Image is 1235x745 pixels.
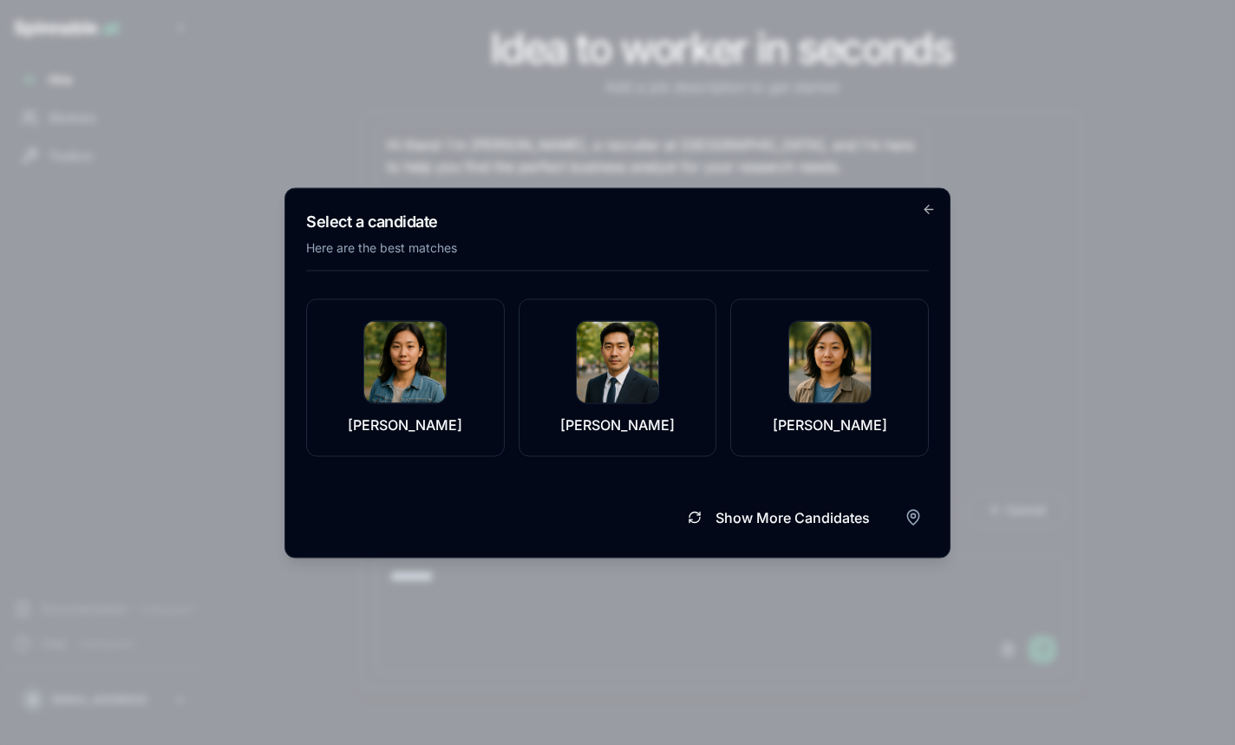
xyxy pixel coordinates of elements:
p: Here are the best matches [306,239,929,256]
button: Filter by region [898,501,929,533]
p: [PERSON_NAME] [560,414,675,435]
h2: Select a candidate [306,209,929,233]
img: Filipe Cha [577,321,658,402]
p: [PERSON_NAME] [773,414,887,435]
img: Sakura Xie [789,321,871,402]
p: [PERSON_NAME] [348,414,462,435]
button: Show More Candidates [667,498,891,536]
img: Selina Petrov [364,321,446,402]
